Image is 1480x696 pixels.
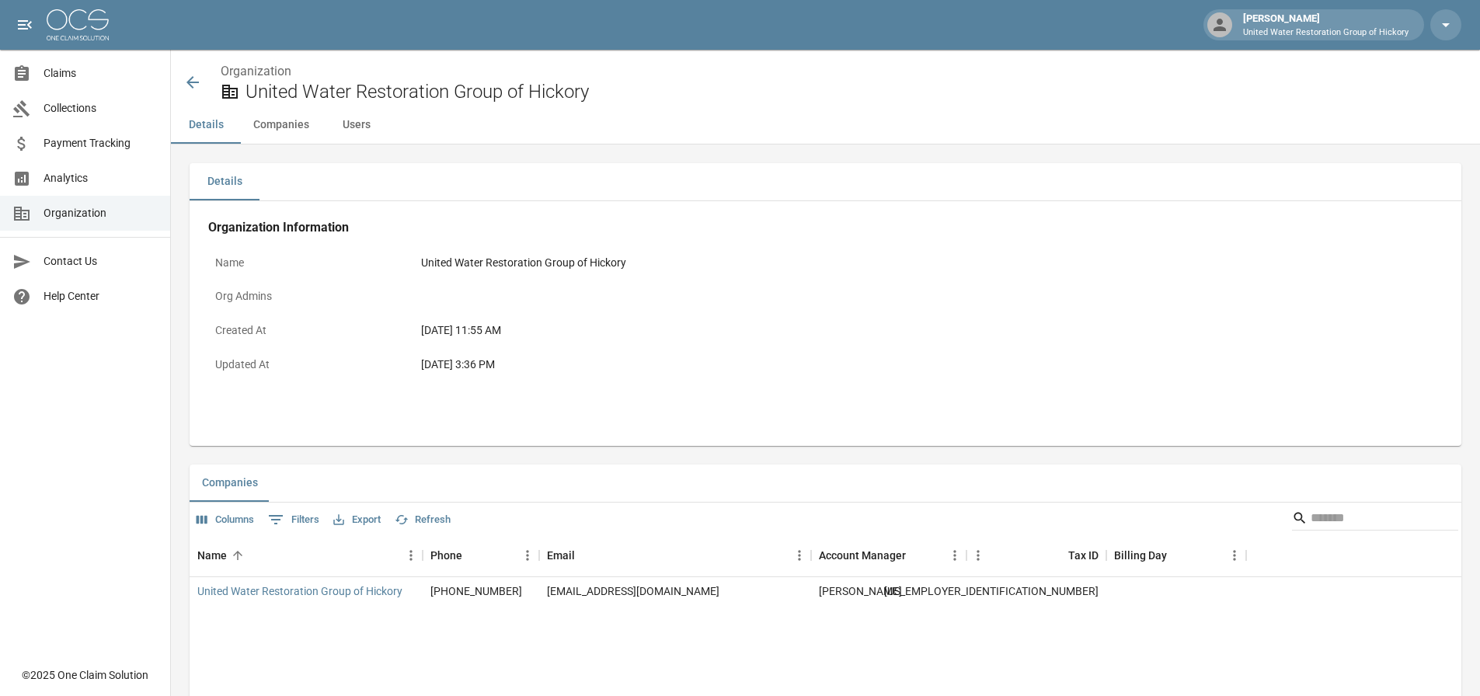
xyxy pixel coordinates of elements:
span: Payment Tracking [44,135,158,151]
button: Export [329,508,385,532]
img: ocs-logo-white-transparent.png [47,9,109,40]
span: Analytics [44,170,158,186]
button: Details [190,163,259,200]
div: anchor tabs [171,106,1480,144]
p: Org Admins [208,281,414,311]
div: © 2025 One Claim Solution [22,667,148,683]
div: Name [197,534,227,577]
button: Companies [190,465,270,502]
button: Select columns [193,508,258,532]
button: Sort [462,545,484,566]
button: Sort [1046,545,1068,566]
div: Search [1292,506,1458,534]
div: [DATE] 3:36 PM [421,357,819,373]
div: [US_EMPLOYER_IDENTIFICATION_NUMBER] [966,577,1106,606]
p: Updated At [208,350,414,380]
div: Tax ID [1068,534,1099,577]
p: Name [208,248,414,278]
div: uwrgofhickorync@gmail.com [547,583,719,599]
div: Account Manager [811,534,966,577]
div: Email [547,534,575,577]
button: Details [171,106,241,144]
button: Sort [906,545,928,566]
span: Collections [44,100,158,117]
button: Menu [516,544,539,567]
button: Menu [788,544,811,567]
div: Email [539,534,811,577]
h4: Organization Information [208,220,1443,235]
a: United Water Restoration Group of Hickory [197,583,402,599]
div: Tax ID [966,534,1106,577]
div: Billing Day [1114,534,1167,577]
button: Users [322,106,392,144]
div: Name [190,534,423,577]
button: Menu [966,544,990,567]
h2: United Water Restoration Group of Hickory [246,81,1449,103]
button: Companies [241,106,322,144]
p: United Water Restoration Group of Hickory [1243,26,1409,40]
span: Contact Us [44,253,158,270]
button: Sort [227,545,249,566]
div: 828-520-0055 [430,583,522,599]
div: [DATE] 11:55 AM [421,322,819,339]
p: Created At [208,315,414,346]
div: related-list tabs [190,465,1461,502]
div: Phone [430,534,462,577]
button: Menu [1223,544,1246,567]
button: open drawer [9,9,40,40]
button: Menu [399,544,423,567]
button: Sort [1167,545,1189,566]
button: Show filters [264,507,323,532]
a: Organization [221,64,291,78]
div: details tabs [190,163,1461,200]
div: United Water Restoration Group of Hickory [421,255,819,271]
button: Menu [943,544,966,567]
div: Connor Trahan [819,583,902,599]
button: Sort [575,545,597,566]
span: Help Center [44,288,158,304]
nav: breadcrumb [221,62,1449,81]
div: Billing Day [1106,534,1246,577]
div: Phone [423,534,539,577]
button: Refresh [391,508,454,532]
span: Claims [44,65,158,82]
div: Account Manager [819,534,906,577]
div: [PERSON_NAME] [1237,11,1415,39]
span: Organization [44,205,158,221]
